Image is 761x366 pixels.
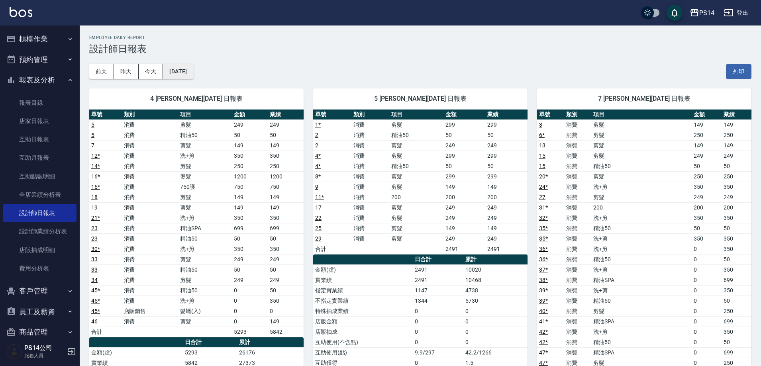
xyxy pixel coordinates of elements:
button: 員工及薪資 [3,301,76,322]
td: 消費 [122,202,178,213]
td: 消費 [122,151,178,161]
td: 店販銷售 [122,306,178,316]
h5: PS14公司 [24,344,65,352]
button: 昨天 [114,64,139,79]
td: 剪髮 [178,202,232,213]
th: 項目 [389,110,443,120]
th: 項目 [178,110,232,120]
button: 櫃檯作業 [3,29,76,49]
td: 149 [268,316,304,327]
td: 消費 [122,161,178,171]
td: 2491 [413,275,463,285]
td: 洗+剪 [591,244,692,254]
td: 消費 [122,233,178,244]
td: 0 [692,264,722,275]
td: 消費 [351,130,390,140]
td: 249 [722,151,751,161]
td: 剪髮 [389,233,443,244]
td: 消費 [122,316,178,327]
th: 類別 [122,110,178,120]
td: 149 [443,182,485,192]
td: 350 [268,244,304,254]
td: 50 [443,161,485,171]
td: 消費 [122,244,178,254]
td: 洗+剪 [591,233,692,244]
th: 日合計 [413,254,463,265]
td: 249 [268,254,304,264]
a: 2 [315,142,318,149]
td: 剪髮 [591,171,692,182]
td: 消費 [122,223,178,233]
td: 精油SPA [591,275,692,285]
a: 15 [539,153,545,159]
td: 350 [268,296,304,306]
button: save [667,5,683,21]
td: 指定實業績 [313,285,413,296]
td: 249 [722,192,751,202]
td: 249 [232,275,268,285]
td: 699 [232,223,268,233]
td: 剪髮 [591,306,692,316]
td: 299 [443,171,485,182]
td: 149 [722,140,751,151]
td: 350 [232,244,268,254]
td: 50 [485,130,528,140]
td: 剪髮 [591,119,692,130]
td: 精油50 [178,264,232,275]
td: 0 [463,306,528,316]
td: 50 [268,264,304,275]
th: 單號 [89,110,122,120]
td: 消費 [122,171,178,182]
span: 7 [PERSON_NAME][DATE] 日報表 [547,95,742,103]
td: 1200 [268,171,304,182]
td: 250 [268,161,304,171]
td: 50 [268,233,304,244]
td: 精油50 [389,161,443,171]
td: 0 [692,244,722,254]
td: 50 [722,254,751,264]
a: 27 [539,194,545,200]
td: 精油SPA [178,223,232,233]
td: 249 [268,119,304,130]
th: 項目 [591,110,692,120]
td: 299 [485,119,528,130]
a: 23 [91,235,98,242]
td: 消費 [564,254,591,264]
td: 249 [692,192,722,202]
td: 消費 [564,275,591,285]
div: PS14 [699,8,714,18]
td: 0 [232,306,268,316]
td: 消費 [351,161,390,171]
td: 0 [268,306,304,316]
td: 精油50 [591,254,692,264]
td: 消費 [564,264,591,275]
td: 消費 [564,182,591,192]
td: 剪髮 [591,151,692,161]
td: 2491 [443,244,485,254]
td: 消費 [122,182,178,192]
th: 金額 [443,110,485,120]
td: 50 [722,223,751,233]
td: 200 [443,192,485,202]
td: 0 [232,296,268,306]
td: 洗+剪 [591,213,692,223]
td: 0 [692,296,722,306]
table: a dense table [89,110,304,337]
a: 報表目錄 [3,94,76,112]
td: 249 [443,140,485,151]
td: 消費 [564,161,591,171]
a: 店家日報表 [3,112,76,130]
td: 2491 [485,244,528,254]
td: 149 [268,192,304,202]
button: 登出 [721,6,751,20]
td: 249 [268,275,304,285]
td: 149 [443,223,485,233]
td: 5730 [463,296,528,306]
td: 剪髮 [389,171,443,182]
td: 0 [232,316,268,327]
td: 髮蠟(入) [178,306,232,316]
td: 149 [232,202,268,213]
td: 0 [692,285,722,296]
td: 精油50 [591,296,692,306]
td: 750護 [178,182,232,192]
